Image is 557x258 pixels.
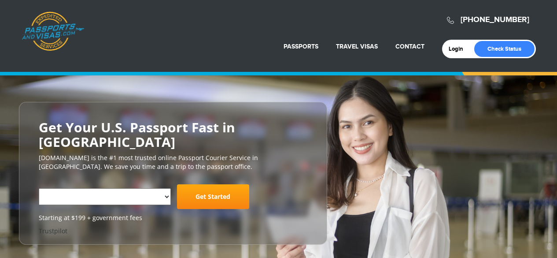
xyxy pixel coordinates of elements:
a: Check Status [474,41,535,57]
a: Passports & [DOMAIN_NAME] [22,11,84,51]
span: Starting at $199 + government fees [39,213,307,222]
h2: Get Your U.S. Passport Fast in [GEOGRAPHIC_DATA] [39,120,307,149]
a: Login [449,45,469,52]
a: Trustpilot [39,227,67,235]
p: [DOMAIN_NAME] is the #1 most trusted online Passport Courier Service in [GEOGRAPHIC_DATA]. We sav... [39,153,307,171]
a: [PHONE_NUMBER] [461,15,529,25]
a: Contact [395,43,424,50]
a: Passports [284,43,318,50]
a: Travel Visas [336,43,378,50]
a: Get Started [177,184,249,209]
